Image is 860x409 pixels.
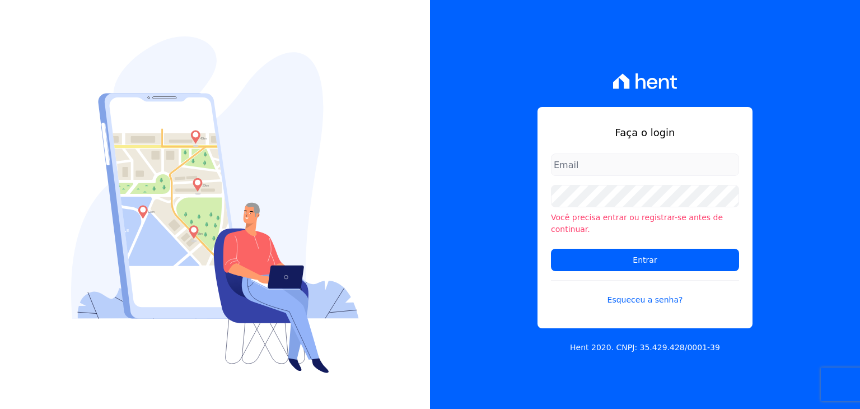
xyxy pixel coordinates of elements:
[570,342,720,354] p: Hent 2020. CNPJ: 35.429.428/0001-39
[551,280,739,306] a: Esqueceu a senha?
[551,249,739,271] input: Entrar
[71,36,359,373] img: Login
[551,154,739,176] input: Email
[551,212,739,235] li: Você precisa entrar ou registrar-se antes de continuar.
[551,125,739,140] h1: Faça o login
